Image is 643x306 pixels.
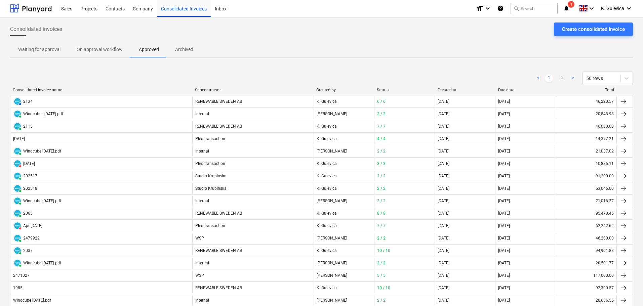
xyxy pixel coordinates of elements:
[438,136,449,141] div: [DATE]
[23,112,63,116] div: Windcube - [DATE].pdf
[562,25,625,34] div: Create consolidated invoice
[314,108,374,119] div: [PERSON_NAME]
[13,184,22,193] div: Invoice has been synced with Xero and its status is currently PAID
[192,233,314,244] div: WSP
[495,282,556,293] div: [DATE]
[569,74,577,82] a: Next page
[438,174,449,178] div: [DATE]
[438,99,449,104] div: [DATE]
[438,236,449,241] div: [DATE]
[23,174,37,178] div: 202517
[438,124,449,129] div: [DATE]
[596,136,614,141] div: 14,377.21
[596,149,614,154] div: 21,037.02
[495,96,556,107] div: [DATE]
[23,124,33,129] div: 2115
[596,161,614,166] div: 10,886.11
[497,4,504,12] i: Knowledge base
[609,274,643,306] iframe: Chat Widget
[596,124,614,129] div: 46,080.00
[13,196,22,205] div: Invoice has been synced with Xero and its status is currently PAID
[438,248,449,253] div: [DATE]
[314,183,374,194] div: K. Gulevica
[438,261,449,265] div: [DATE]
[377,286,390,290] span: 10 / 10
[596,199,614,203] div: 21,016.27
[377,136,386,141] span: 4 / 4
[14,247,21,254] img: xero.svg
[13,110,22,118] div: Invoice has been synced with Xero and its status is currently PAID
[495,270,556,281] div: [DATE]
[23,199,61,203] div: Windcube [DATE].pdf
[377,248,390,253] span: 10 / 10
[192,171,314,181] div: Studio Krupinska
[192,96,314,107] div: RENEWABLE SWEDEN AB
[23,186,37,191] div: 202518
[558,74,566,82] a: Page 2
[192,295,314,306] div: Internal
[377,223,386,228] span: 7 / 7
[596,248,614,253] div: 94,961.88
[377,261,386,265] span: 2 / 2
[14,123,21,130] img: xero.svg
[314,96,374,107] div: K. Gulevica
[314,233,374,244] div: [PERSON_NAME]
[14,173,21,179] img: xero.svg
[13,147,22,156] div: Invoice has been synced with Xero and its status is currently PAID
[192,208,314,219] div: RENEWABLE SWEDEN AB
[495,208,556,219] div: [DATE]
[13,234,22,243] div: Invoice has been synced with Xero and its status is currently PAID
[13,97,22,106] div: Invoice has been synced with Xero and its status is currently AUTHORISED
[314,282,374,293] div: K. Gulevica
[13,221,22,230] div: Invoice has been synced with Xero and its status is currently DELETED
[377,236,386,241] span: 2 / 2
[438,186,449,191] div: [DATE]
[14,235,21,242] img: xero.svg
[601,6,624,11] span: K. Gulevica
[495,245,556,256] div: [DATE]
[314,171,374,181] div: K. Gulevica
[438,298,449,303] div: [DATE]
[192,183,314,194] div: Studio Krupinska
[377,88,432,92] div: Status
[596,174,614,178] div: 91,200.00
[23,236,40,241] div: 2479922
[568,1,574,8] span: 1
[192,108,314,119] div: Internal
[511,3,558,14] button: Search
[438,211,449,216] div: [DATE]
[495,195,556,206] div: [DATE]
[23,248,33,253] div: 2037
[316,88,372,92] div: Created by
[377,149,386,154] span: 2 / 2
[495,171,556,181] div: [DATE]
[314,295,374,306] div: [PERSON_NAME]
[377,161,386,166] span: 3 / 3
[192,158,314,169] div: Pleo transaction
[13,246,22,255] div: Invoice has been synced with Xero and its status is currently PAID
[596,298,614,303] div: 20,686.55
[495,133,556,144] div: [DATE]
[14,185,21,192] img: xero.svg
[14,160,21,167] img: xero.svg
[438,273,449,278] div: [DATE]
[495,258,556,268] div: [DATE]
[192,195,314,206] div: Internal
[77,46,123,53] p: On approval workflow
[13,172,22,180] div: Invoice has been synced with Xero and its status is currently PAID
[438,88,493,92] div: Created at
[495,295,556,306] div: [DATE]
[13,298,51,303] div: Windcube [DATE].pdf
[377,298,386,303] span: 2 / 2
[314,245,374,256] div: K. Gulevica
[377,99,386,104] span: 6 / 6
[23,261,61,265] div: Windcube [DATE].pdf
[438,112,449,116] div: [DATE]
[484,4,492,12] i: keyboard_arrow_down
[314,133,374,144] div: K. Gulevica
[495,220,556,231] div: [DATE]
[14,98,21,105] img: xero.svg
[14,198,21,204] img: xero.svg
[13,209,22,218] div: Invoice has been synced with Xero and its status is currently PAID
[377,174,386,178] span: 2 / 2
